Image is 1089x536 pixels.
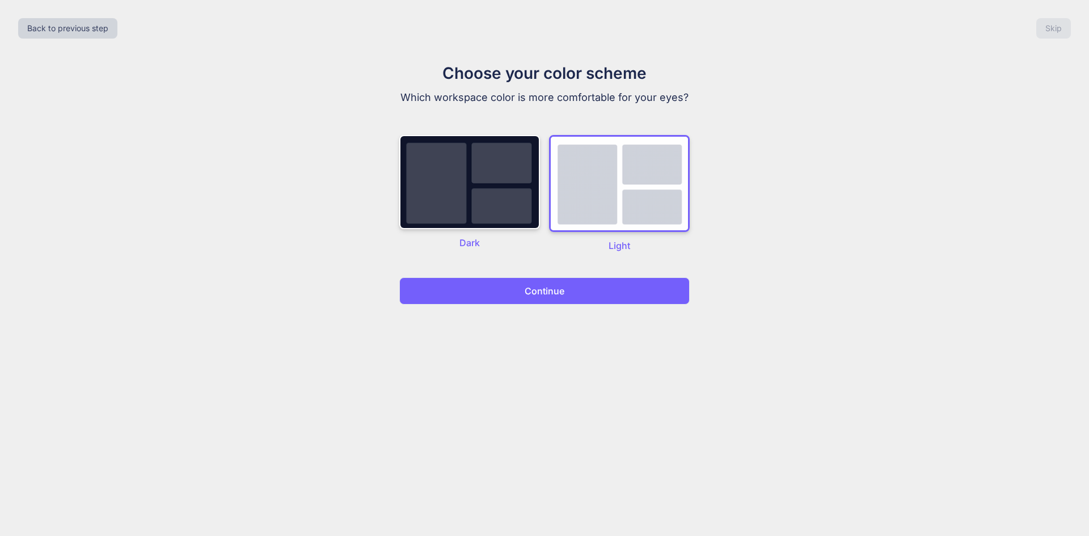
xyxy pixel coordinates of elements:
img: dark [549,135,690,232]
img: dark [399,135,540,229]
p: Continue [525,284,564,298]
p: Light [549,239,690,252]
button: Skip [1036,18,1071,39]
h1: Choose your color scheme [354,61,735,85]
button: Continue [399,277,690,305]
button: Back to previous step [18,18,117,39]
p: Dark [399,236,540,250]
p: Which workspace color is more comfortable for your eyes? [354,90,735,105]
